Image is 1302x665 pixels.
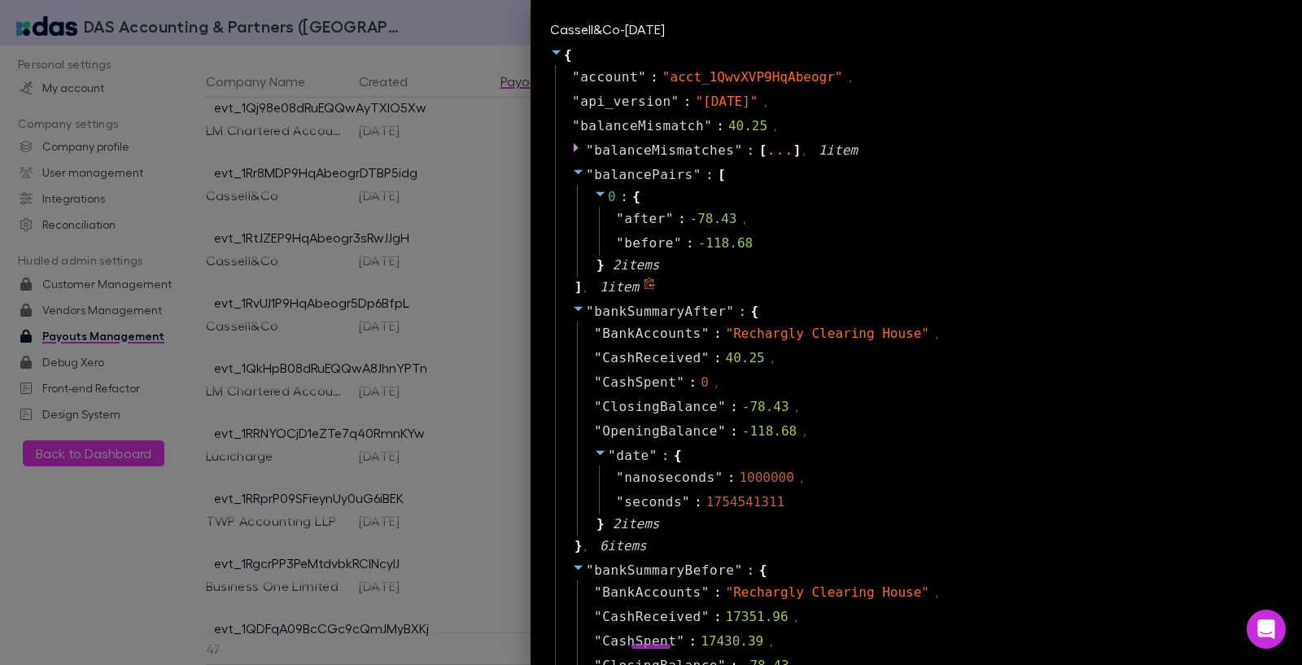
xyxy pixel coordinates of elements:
span: date [616,448,649,463]
span: , [583,540,588,554]
span: : [620,187,628,207]
span: } [594,514,605,534]
span: balancePairs [594,167,693,182]
span: " [586,142,594,158]
span: CashSpent [602,373,676,392]
span: [ [718,165,726,185]
span: " [715,470,723,485]
span: " [572,94,580,109]
span: , [934,327,940,342]
span: , [741,212,747,227]
span: " [616,494,624,510]
span: CashSpent [602,632,676,651]
span: : [678,209,686,229]
span: , [847,71,853,85]
div: 0 [701,373,709,392]
span: , [770,352,776,366]
span: " [701,350,710,365]
span: OpeningBalance [602,422,718,441]
span: " [594,374,602,390]
span: : [716,116,724,136]
div: -78.43 [690,209,737,229]
span: " [638,69,646,85]
span: nanoseconds [624,468,714,488]
span: before [624,234,674,253]
span: : [730,397,738,417]
span: " [616,235,624,251]
span: : [747,561,755,580]
span: , [714,376,719,391]
span: BankAccounts [602,583,701,602]
span: " [682,494,690,510]
span: " Rechargly Clearing House " [726,584,929,600]
div: -118.68 [698,234,753,253]
span: { [674,446,682,466]
div: 17430.39 [701,632,763,651]
div: 1754541311 [706,492,784,512]
span: " [616,470,624,485]
span: " [572,69,580,85]
span: , [768,635,774,650]
span: " [594,423,602,439]
span: " [594,609,602,624]
span: " [572,118,580,133]
span: ] [793,141,802,160]
div: 1000000 [739,468,793,488]
span: { [564,46,572,65]
span: } [594,256,605,275]
span: { [751,302,759,322]
span: , [583,281,588,295]
span: " [649,448,658,463]
div: 17351.96 [726,607,789,627]
div: 40.25 [726,348,765,368]
span: " [666,211,674,226]
span: " acct_1QwvXVP9HqAbeogr " [662,69,843,85]
span: : [684,92,692,112]
span: : [714,583,722,602]
span: bankSummaryBefore [594,562,734,578]
span: balanceMismatch [580,116,704,136]
span: " [701,326,710,341]
span: " [726,304,734,319]
span: } [572,536,583,556]
div: ... [767,146,793,154]
span: ] [572,278,583,297]
span: " [674,235,682,251]
span: : [688,632,697,651]
span: " [586,562,594,578]
span: 2 item s [613,257,660,273]
div: -118.68 [742,422,797,441]
span: balanceMismatches [594,142,734,158]
span: , [934,586,940,601]
span: " [701,609,710,624]
span: 0 [608,189,616,204]
span: bankSummaryAfter [594,304,726,319]
span: " [608,448,616,463]
span: " Rechargly Clearing House " [726,326,929,341]
span: " [676,633,684,649]
span: CashReceived [602,607,701,627]
span: : [714,348,722,368]
div: Open Intercom Messenger [1247,610,1286,649]
span: , [801,144,806,159]
span: 6 item s [600,538,647,553]
span: , [793,610,799,625]
div: 40.25 [728,116,767,136]
span: " [704,118,712,133]
span: api_version [580,92,671,112]
span: : [730,422,738,441]
span: 2 item s [613,516,660,532]
span: " [594,399,602,414]
span: ClosingBalance [602,397,718,417]
span: " [701,584,710,600]
span: : [714,607,722,627]
span: account [580,68,638,87]
span: " [586,167,594,182]
span: : [662,446,670,466]
span: { [632,187,640,207]
span: after [624,209,666,229]
span: : [650,68,658,87]
span: " [718,399,726,414]
span: BankAccounts [602,324,701,343]
span: CashReceived [602,348,701,368]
